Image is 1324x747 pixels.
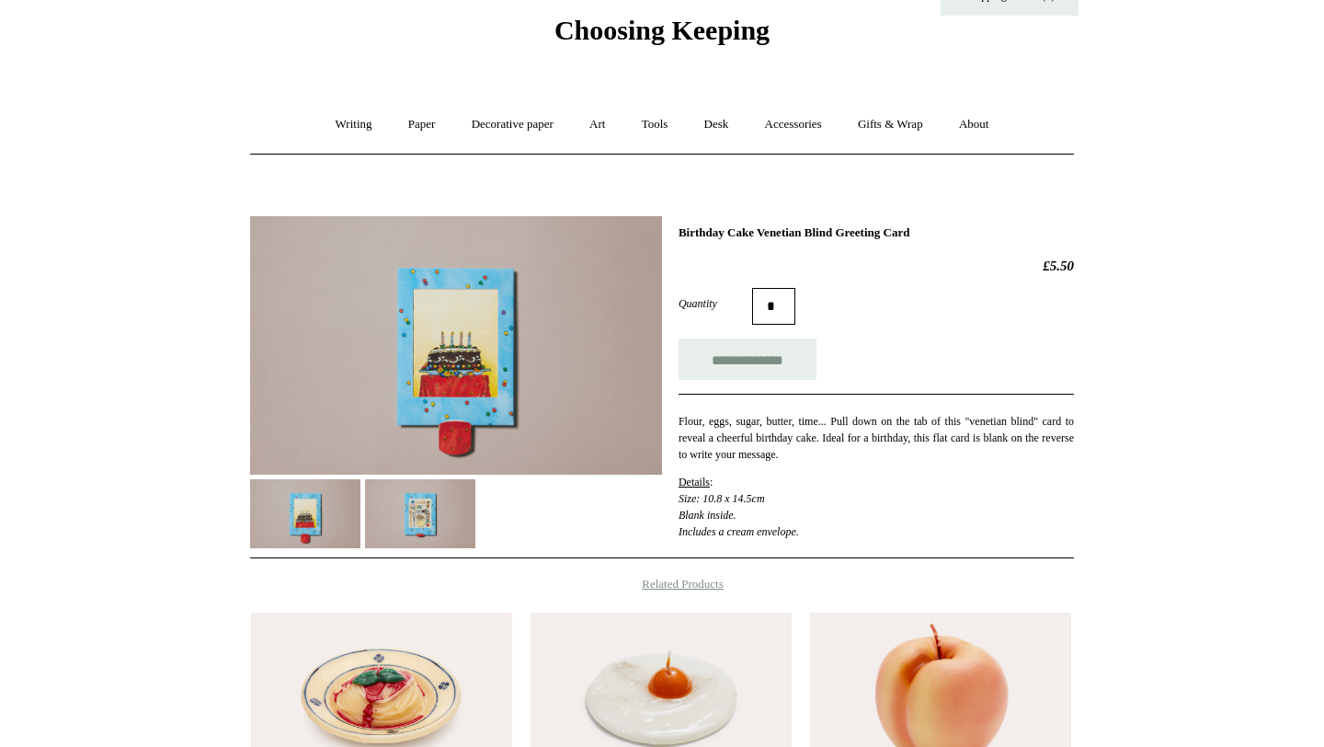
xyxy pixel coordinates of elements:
a: Writing [319,100,389,149]
img: Birthday Cake Venetian Blind Greeting Card [250,216,662,475]
a: Paper [392,100,452,149]
h1: Birthday Cake Venetian Blind Greeting Card [679,225,1074,240]
img: Birthday Cake Venetian Blind Greeting Card [250,479,360,548]
div: : [679,394,1074,540]
em: Includes a cream envelope. [679,525,799,538]
a: About [942,100,1006,149]
p: Flour, eggs, sugar, butter, time... Pull down on the tab of this "venetian blind" card to reveal ... [679,413,1074,463]
a: Choosing Keeping [554,29,770,42]
a: Tools [625,100,685,149]
a: Gifts & Wrap [841,100,940,149]
a: Accessories [748,100,839,149]
a: Art [573,100,622,149]
label: Quantity [679,295,752,312]
h4: Related Products [202,577,1122,592]
a: Decorative paper [455,100,570,149]
em: Blank inside. [679,509,736,522]
em: Size: 10.8 x 14.5cm [679,492,765,505]
h2: £5.50 [679,258,1074,274]
a: Desk [688,100,746,149]
span: Choosing Keeping [554,15,770,45]
span: Details [679,476,710,488]
img: Birthday Cake Venetian Blind Greeting Card [365,479,475,548]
